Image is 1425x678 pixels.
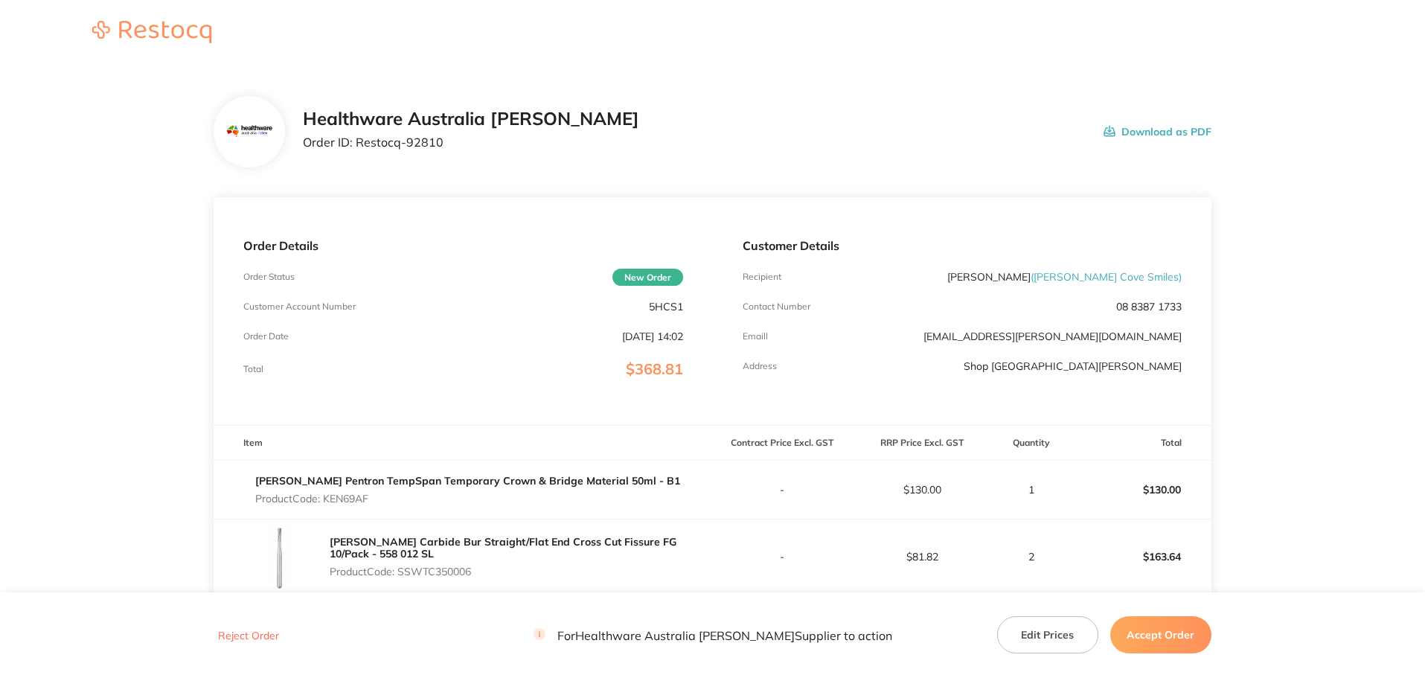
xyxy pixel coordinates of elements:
[303,109,639,129] h2: Healthware Australia [PERSON_NAME]
[997,616,1098,653] button: Edit Prices
[993,551,1071,563] p: 2
[714,484,852,496] p: -
[243,272,295,282] p: Order Status
[255,493,680,505] p: Product Code: KEN69AF
[303,135,639,149] p: Order ID: Restocq- 92810
[225,108,274,156] img: Mjc2MnhocQ
[255,474,680,487] a: [PERSON_NAME] Pentron TempSpan Temporary Crown & Bridge Material 50ml - B1
[852,426,992,461] th: RRP Price Excl. GST
[1031,270,1182,284] span: ( [PERSON_NAME] Cove Smiles )
[622,330,683,342] p: [DATE] 14:02
[243,519,318,594] img: emdtY3A4cA
[214,426,712,461] th: Item
[330,535,676,560] a: [PERSON_NAME] Carbide Bur Straight/Flat End Cross Cut Fissure FG 10/Pack - 558 012 SL
[743,361,777,371] p: Address
[743,239,1182,252] p: Customer Details
[713,426,853,461] th: Contract Price Excl. GST
[626,359,683,378] span: $368.81
[993,484,1071,496] p: 1
[853,551,991,563] p: $81.82
[243,364,263,374] p: Total
[214,629,284,642] button: Reject Order
[923,330,1182,343] a: [EMAIL_ADDRESS][PERSON_NAME][DOMAIN_NAME]
[649,301,683,313] p: 5HCS1
[330,566,712,578] p: Product Code: SSWTC350006
[1072,426,1211,461] th: Total
[743,272,781,282] p: Recipient
[1104,109,1211,155] button: Download as PDF
[743,331,768,342] p: Emaill
[1116,301,1182,313] p: 08 8387 1733
[947,271,1182,283] p: [PERSON_NAME]
[714,551,852,563] p: -
[992,426,1072,461] th: Quantity
[243,331,289,342] p: Order Date
[243,301,356,312] p: Customer Account Number
[743,301,810,312] p: Contact Number
[612,269,683,286] span: New Order
[964,360,1182,372] p: Shop [GEOGRAPHIC_DATA][PERSON_NAME]
[243,239,682,252] p: Order Details
[853,484,991,496] p: $130.00
[77,21,226,45] a: Restocq logo
[1110,616,1211,653] button: Accept Order
[1072,539,1211,575] p: $163.64
[1072,472,1211,508] p: $130.00
[534,628,892,642] p: For Healthware Australia [PERSON_NAME] Supplier to action
[77,21,226,43] img: Restocq logo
